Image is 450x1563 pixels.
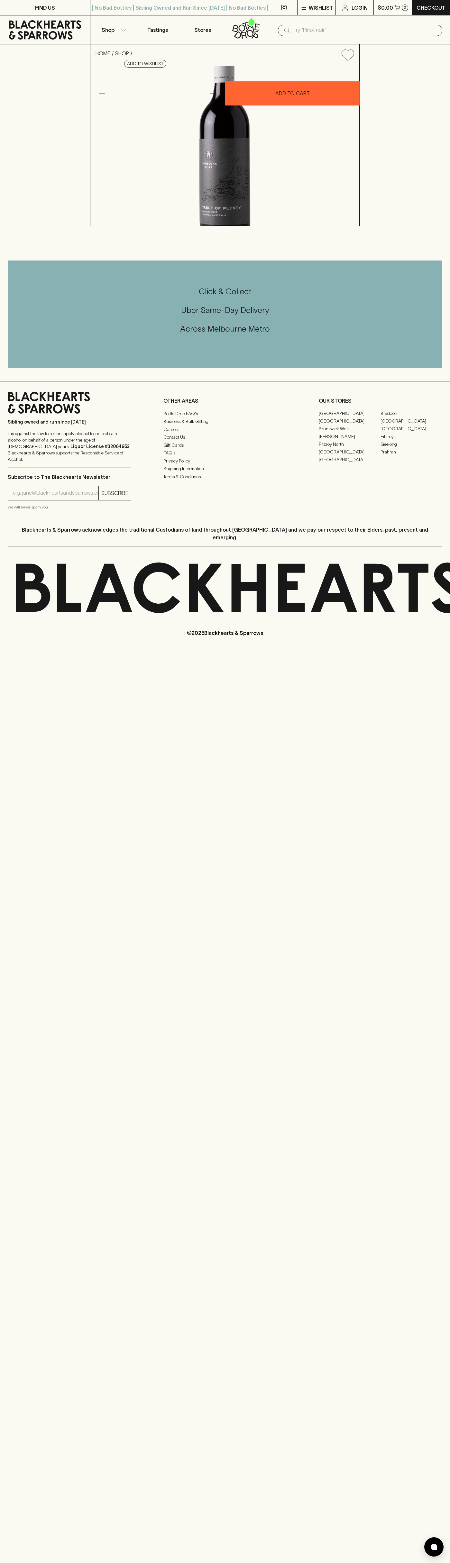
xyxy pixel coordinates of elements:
[417,4,445,12] p: Checkout
[8,260,442,368] div: Call to action block
[381,448,442,456] a: Prahran
[13,488,98,498] input: e.g. jane@blackheartsandsparrows.com.au
[339,47,357,63] button: Add to wishlist
[194,26,211,34] p: Stores
[319,417,381,425] a: [GEOGRAPHIC_DATA]
[147,26,168,34] p: Tastings
[319,441,381,448] a: Fitzroy North
[163,457,287,465] a: Privacy Policy
[381,417,442,425] a: [GEOGRAPHIC_DATA]
[163,449,287,457] a: FAQ's
[70,444,130,449] strong: Liquor License #32064953
[319,456,381,464] a: [GEOGRAPHIC_DATA]
[163,441,287,449] a: Gift Cards
[431,1544,437,1550] img: bubble-icon
[381,441,442,448] a: Geelong
[225,81,360,105] button: ADD TO CART
[163,418,287,425] a: Business & Bulk Gifting
[163,397,287,405] p: OTHER AREAS
[99,486,131,500] button: SUBSCRIBE
[319,425,381,433] a: Brunswick West
[8,430,131,462] p: It is against the law to sell or supply alcohol to, or to obtain alcohol on behalf of a person un...
[96,50,110,56] a: HOME
[102,26,115,34] p: Shop
[163,434,287,441] a: Contact Us
[275,89,310,97] p: ADD TO CART
[35,4,55,12] p: FIND US
[163,465,287,473] a: Shipping Information
[319,397,442,405] p: OUR STORES
[309,4,333,12] p: Wishlist
[8,473,131,481] p: Subscribe to The Blackhearts Newsletter
[163,473,287,480] a: Terms & Conditions
[135,15,180,44] a: Tastings
[115,50,129,56] a: SHOP
[381,425,442,433] a: [GEOGRAPHIC_DATA]
[381,410,442,417] a: Braddon
[381,433,442,441] a: Fitzroy
[8,504,131,510] p: We will never spam you
[163,410,287,417] a: Bottle Drop FAQ's
[8,286,442,297] h5: Click & Collect
[378,4,393,12] p: $0.00
[352,4,368,12] p: Login
[163,425,287,433] a: Careers
[293,25,437,35] input: Try "Pinot noir"
[404,6,406,9] p: 0
[180,15,225,44] a: Stores
[124,60,166,68] button: Add to wishlist
[101,489,128,497] p: SUBSCRIBE
[8,305,442,315] h5: Uber Same-Day Delivery
[319,448,381,456] a: [GEOGRAPHIC_DATA]
[13,526,437,541] p: Blackhearts & Sparrows acknowledges the traditional Custodians of land throughout [GEOGRAPHIC_DAT...
[8,419,131,425] p: Sibling owned and run since [DATE]
[8,324,442,334] h5: Across Melbourne Metro
[90,66,359,226] img: 37269.png
[319,433,381,441] a: [PERSON_NAME]
[319,410,381,417] a: [GEOGRAPHIC_DATA]
[90,15,135,44] button: Shop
